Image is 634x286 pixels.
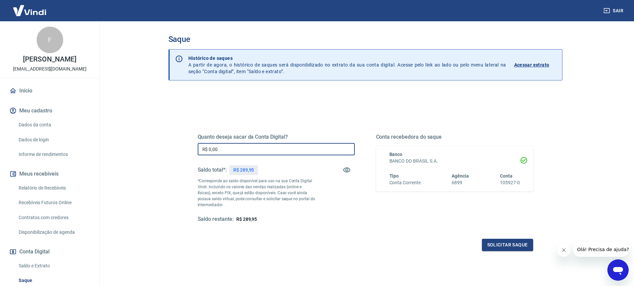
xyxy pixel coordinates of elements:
a: Início [8,83,92,98]
button: Solicitar saque [482,239,533,251]
a: Recebíveis Futuros Online [16,196,92,210]
h6: BANCO DO BRASIL S.A. [389,158,520,165]
h5: Saldo total*: [198,167,227,173]
p: Histórico de saques [188,55,506,62]
span: Banco [389,152,403,157]
h5: Conta recebedora do saque [376,134,533,140]
h6: 6899 [452,179,469,186]
img: Vindi [8,0,51,21]
a: Acessar extrato [514,55,557,75]
a: Saldo e Extrato [16,259,92,273]
h5: Quanto deseja sacar da Conta Digital? [198,134,355,140]
p: Acessar extrato [514,62,549,68]
p: A partir de agora, o histórico de saques será disponibilizado no extrato da sua conta digital. Ac... [188,55,506,75]
button: Meu cadastro [8,103,92,118]
span: R$ 289,95 [236,216,257,222]
button: Sair [602,5,626,17]
span: Tipo [389,173,399,179]
p: *Corresponde ao saldo disponível para uso na sua Conta Digital Vindi. Incluindo os valores das ve... [198,178,316,208]
iframe: Botão para abrir a janela de mensagens [607,259,629,281]
button: Meus recebíveis [8,167,92,181]
iframe: Fechar mensagem [557,243,570,257]
p: [PERSON_NAME] [23,56,76,63]
a: Dados da conta [16,118,92,132]
a: Contratos com credores [16,211,92,224]
span: Agência [452,173,469,179]
button: Conta Digital [8,244,92,259]
a: Disponibilização de agenda [16,225,92,239]
iframe: Mensagem da empresa [573,242,629,257]
a: Informe de rendimentos [16,148,92,161]
span: Conta [500,173,513,179]
span: Olá! Precisa de ajuda? [4,5,56,10]
h6: Conta Corrente [389,179,421,186]
p: R$ 289,95 [233,167,254,174]
h3: Saque [168,35,562,44]
a: Relatório de Recebíveis [16,181,92,195]
h5: Saldo restante: [198,216,234,223]
a: Dados de login [16,133,92,147]
div: F [37,27,63,53]
h6: 105927-0 [500,179,520,186]
p: [EMAIL_ADDRESS][DOMAIN_NAME] [13,66,87,72]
